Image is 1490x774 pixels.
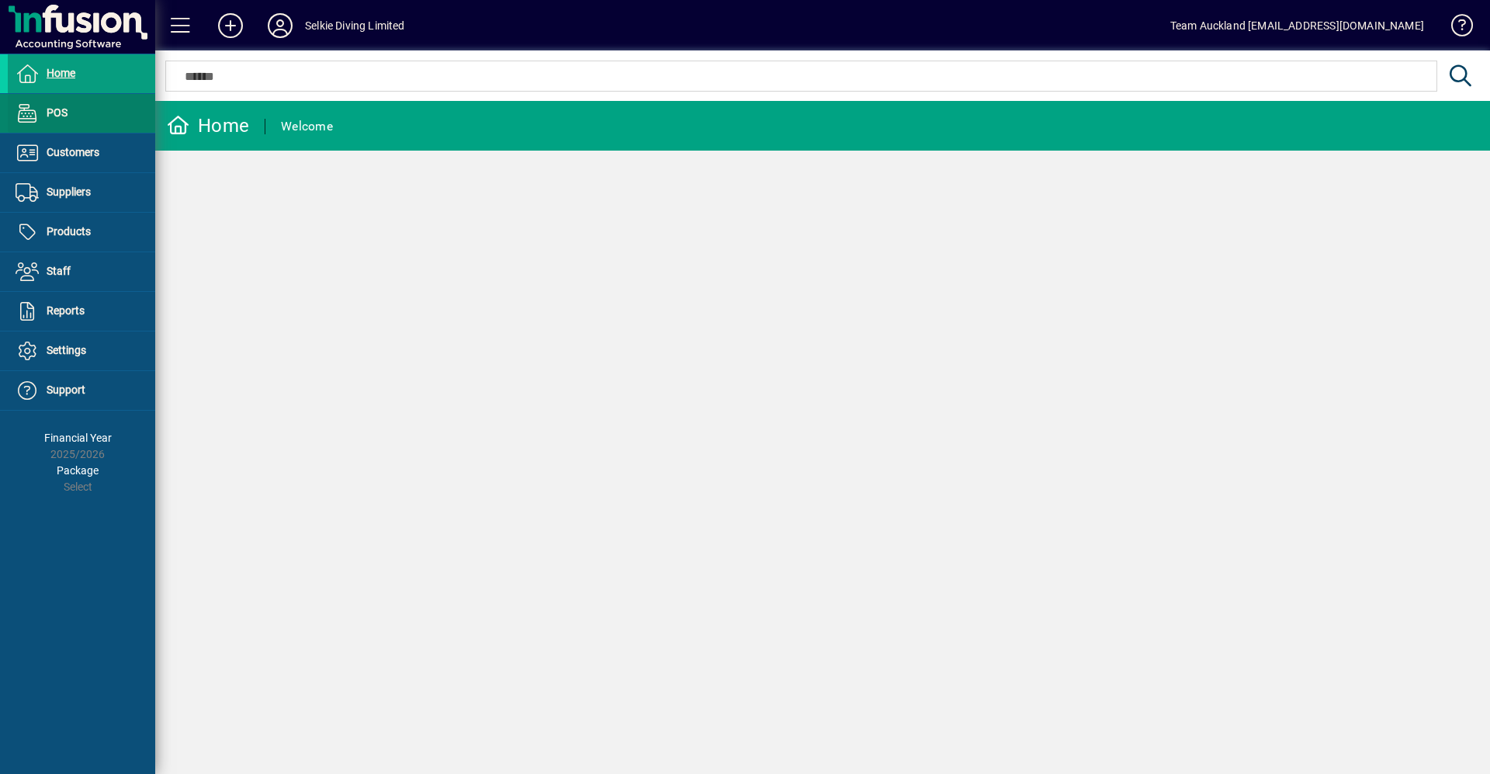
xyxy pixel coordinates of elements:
[8,371,155,410] a: Support
[47,186,91,198] span: Suppliers
[47,344,86,356] span: Settings
[1440,3,1471,54] a: Knowledge Base
[8,173,155,212] a: Suppliers
[8,331,155,370] a: Settings
[8,252,155,291] a: Staff
[206,12,255,40] button: Add
[47,67,75,79] span: Home
[1170,13,1424,38] div: Team Auckland [EMAIL_ADDRESS][DOMAIN_NAME]
[47,146,99,158] span: Customers
[47,225,91,238] span: Products
[47,384,85,396] span: Support
[255,12,305,40] button: Profile
[8,94,155,133] a: POS
[8,292,155,331] a: Reports
[281,114,333,139] div: Welcome
[47,265,71,277] span: Staff
[8,134,155,172] a: Customers
[47,304,85,317] span: Reports
[57,464,99,477] span: Package
[167,113,249,138] div: Home
[47,106,68,119] span: POS
[44,432,112,444] span: Financial Year
[8,213,155,252] a: Products
[305,13,405,38] div: Selkie Diving Limited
